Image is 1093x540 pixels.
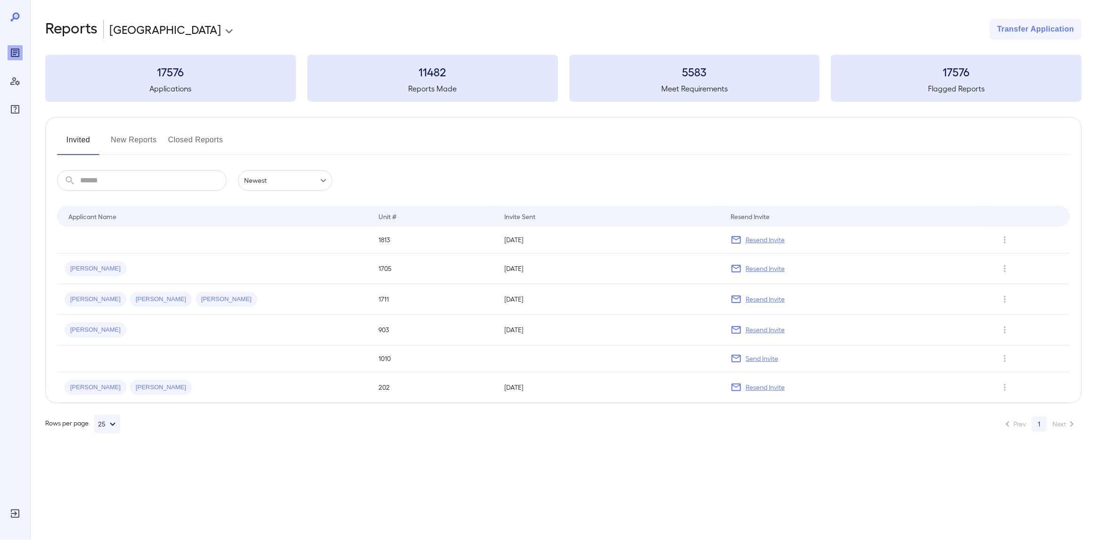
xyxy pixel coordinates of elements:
p: Send Invite [746,354,778,363]
button: New Reports [111,132,157,155]
div: Reports [8,45,23,60]
div: Invite Sent [504,211,535,222]
span: [PERSON_NAME] [65,326,126,335]
button: Row Actions [997,292,1012,307]
td: [DATE] [497,227,723,254]
p: Resend Invite [746,295,785,304]
p: Resend Invite [746,325,785,335]
button: Row Actions [997,322,1012,337]
h5: Applications [45,83,296,94]
h3: 5583 [569,64,820,79]
span: [PERSON_NAME] [130,295,192,304]
h5: Meet Requirements [569,83,820,94]
td: 1813 [371,227,497,254]
button: Row Actions [997,232,1012,247]
span: [PERSON_NAME] [65,383,126,392]
td: [DATE] [497,372,723,403]
button: Row Actions [997,261,1012,276]
div: Resend Invite [731,211,770,222]
div: Newest [238,170,332,191]
button: page 1 [1032,417,1047,432]
h2: Reports [45,19,98,40]
div: Applicant Name [68,211,116,222]
div: FAQ [8,102,23,117]
td: [DATE] [497,315,723,345]
h5: Reports Made [307,83,558,94]
td: 1705 [371,254,497,284]
span: [PERSON_NAME] [65,295,126,304]
div: Rows per page [45,415,120,434]
div: Manage Users [8,74,23,89]
h3: 17576 [45,64,296,79]
td: 903 [371,315,497,345]
td: [DATE] [497,254,723,284]
p: [GEOGRAPHIC_DATA] [109,22,221,37]
span: [PERSON_NAME] [130,383,192,392]
summary: 17576Applications11482Reports Made5583Meet Requirements17576Flagged Reports [45,55,1082,102]
p: Resend Invite [746,383,785,392]
button: Transfer Application [990,19,1082,40]
h3: 17576 [831,64,1082,79]
button: Invited [57,132,99,155]
h5: Flagged Reports [831,83,1082,94]
div: Unit # [379,211,397,222]
button: Closed Reports [168,132,223,155]
div: Log Out [8,506,23,521]
td: 1010 [371,345,497,372]
button: Row Actions [997,380,1012,395]
h3: 11482 [307,64,558,79]
span: [PERSON_NAME] [65,264,126,273]
td: 1711 [371,284,497,315]
nav: pagination navigation [998,417,1082,432]
button: Row Actions [997,351,1012,366]
span: [PERSON_NAME] [196,295,257,304]
p: Resend Invite [746,264,785,273]
td: [DATE] [497,284,723,315]
td: 202 [371,372,497,403]
button: 25 [94,415,120,434]
p: Resend Invite [746,235,785,245]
